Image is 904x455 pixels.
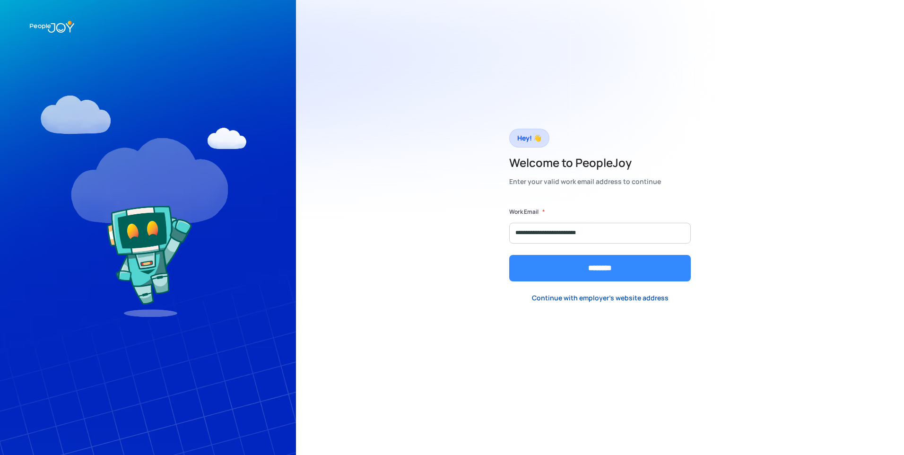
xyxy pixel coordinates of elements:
[509,207,691,281] form: Form
[509,155,661,170] h2: Welcome to PeopleJoy
[517,131,541,145] div: Hey! 👋
[532,293,669,303] div: Continue with employer's website address
[524,289,676,308] a: Continue with employer's website address
[509,207,539,217] label: Work Email
[509,175,661,188] div: Enter your valid work email address to continue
